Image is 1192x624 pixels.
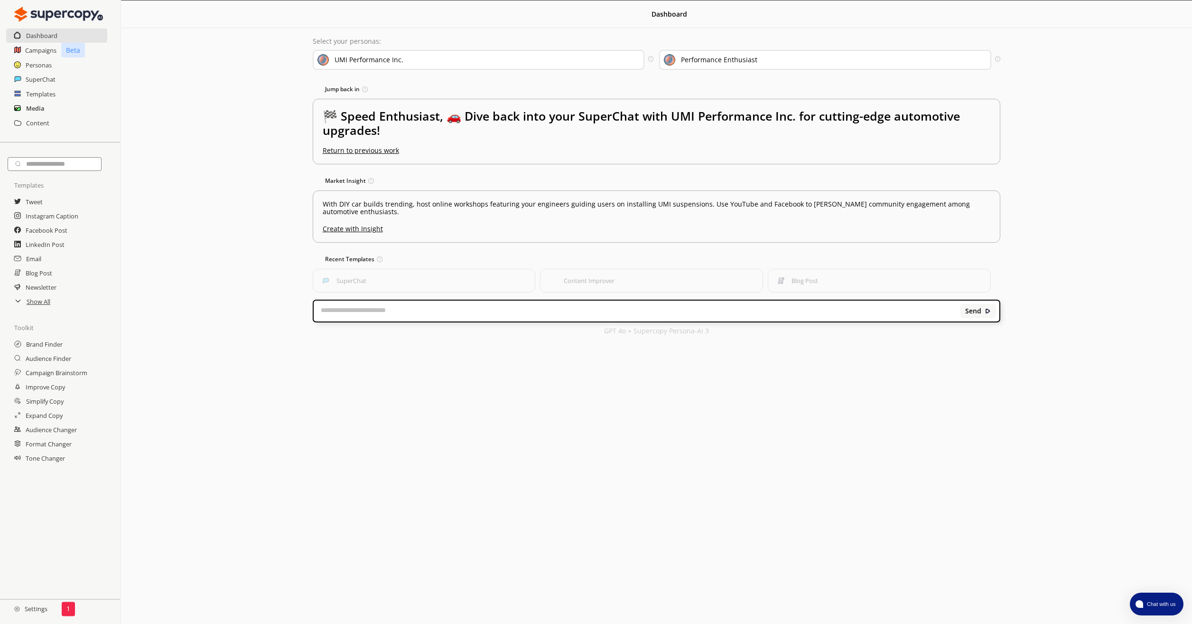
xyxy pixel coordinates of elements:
a: Dashboard [26,28,57,43]
img: Tooltip Icon [648,56,654,62]
a: Media [26,101,44,115]
img: Popular Templates [313,255,320,263]
img: Brand Icon [317,54,329,66]
img: Market Insight [313,177,320,185]
a: Campaigns [25,43,56,57]
img: Tooltip Icon [377,256,382,262]
b: Send [965,307,981,315]
p: With DIY car builds trending, host online workshops featuring your engineers guiding users on ins... [323,200,991,216]
button: SuperChatSuperChat [313,269,536,293]
a: Tweet [26,195,43,209]
a: Content [26,116,49,130]
a: Facebook Post [26,223,67,237]
img: Close [14,606,20,612]
a: Campaign Brainstorm [26,366,87,380]
h3: Jump back in [313,82,1001,96]
img: Close [985,308,991,314]
b: Dashboard [652,9,687,19]
a: Blog Post [26,266,52,280]
button: Content ImproverContent Improver [540,269,763,293]
button: atlas-launcher [1130,593,1183,615]
img: Tooltip Icon [362,86,368,92]
a: Personas [26,58,52,72]
img: SuperChat [323,277,329,284]
a: Expand Copy [26,408,63,423]
u: Return to previous work [323,146,399,155]
a: Show All [27,294,50,309]
img: Close [14,5,103,24]
p: GPT 4o + Supercopy Persona-AI 3 [604,327,709,335]
img: Close [640,10,647,17]
img: Dropdown Icon [628,55,640,66]
p: Beta [61,43,85,57]
img: Dropdown Icon [975,55,987,66]
img: Jump Back In [313,85,320,93]
img: Tooltip Icon [995,56,1001,62]
a: Newsletter [26,280,56,294]
img: Content Improver [550,277,557,284]
a: Format Changer [26,437,72,451]
h3: Recent Templates [313,252,1001,266]
a: Brand Finder [26,337,63,351]
a: Templates [26,87,56,101]
button: Blog PostBlog Post [768,269,991,293]
a: LinkedIn Post [26,237,65,252]
img: Blog Post [778,277,784,284]
p: Select your personas: [313,38,1001,45]
a: Simplify Copy [26,394,64,408]
img: Tooltip Icon [368,178,374,184]
a: Tone Changer [26,451,65,465]
a: Improve Copy [26,380,65,394]
h2: 🏁 Speed Enthusiast, 🚗 Dive back into your SuperChat with UMI Performance Inc. for cutting-edge au... [323,109,991,147]
a: Email [26,252,41,266]
a: SuperChat [26,72,56,86]
a: Audience Finder [26,351,71,366]
p: 1 [66,605,70,613]
div: Performance Enthusiast [681,56,757,64]
img: Audience Icon [664,54,675,66]
u: Create with Insight [323,220,991,233]
a: Instagram Caption [26,209,78,223]
span: Chat with us [1143,600,1178,608]
div: UMI Performance Inc. [335,56,403,64]
a: Audience Changer [26,423,77,437]
h3: Market Insight [313,174,1001,188]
